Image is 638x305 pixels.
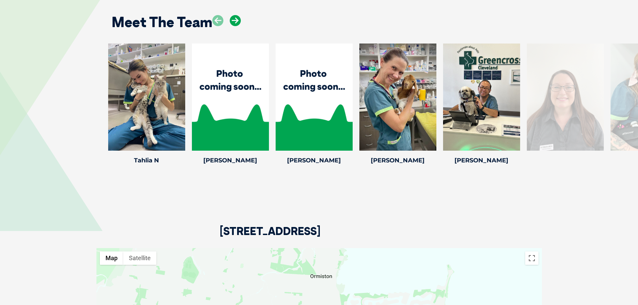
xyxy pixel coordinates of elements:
button: Show satellite imagery [123,251,156,265]
button: Toggle fullscreen view [525,251,539,265]
h4: [PERSON_NAME] [443,157,520,163]
h2: [STREET_ADDRESS] [220,226,321,248]
h4: [PERSON_NAME] [192,157,269,163]
h4: [PERSON_NAME] [276,157,353,163]
h4: [PERSON_NAME] [359,157,436,163]
h4: Tahlia N [108,157,185,163]
h2: Meet The Team [112,15,212,29]
button: Show street map [100,251,123,265]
